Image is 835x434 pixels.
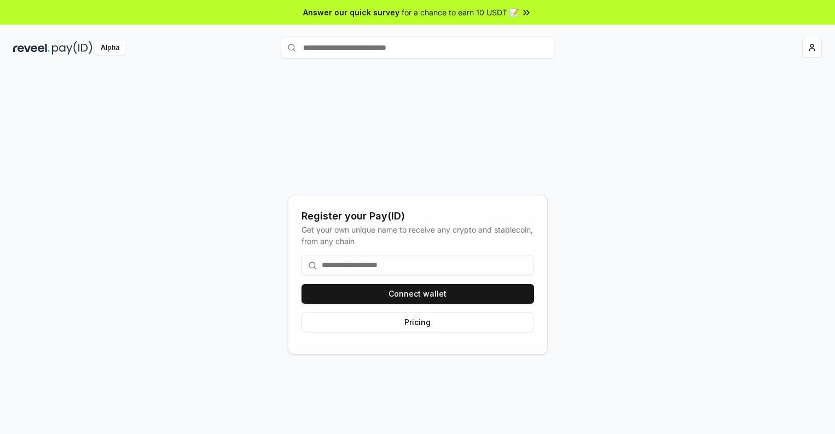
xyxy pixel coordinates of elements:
img: reveel_dark [13,41,50,55]
span: Answer our quick survey [303,7,399,18]
span: for a chance to earn 10 USDT 📝 [402,7,519,18]
button: Connect wallet [301,284,534,304]
div: Register your Pay(ID) [301,209,534,224]
button: Pricing [301,313,534,332]
div: Alpha [95,41,125,55]
div: Get your own unique name to receive any crypto and stablecoin, from any chain [301,224,534,247]
img: pay_id [52,41,92,55]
